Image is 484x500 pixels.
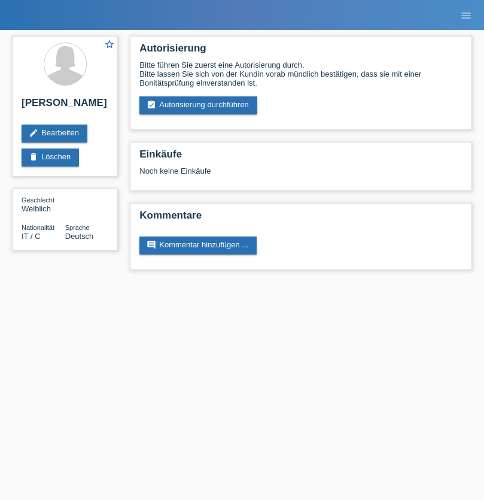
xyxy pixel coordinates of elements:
[139,210,462,228] h2: Kommentare
[139,96,257,114] a: assignment_turned_inAutorisierung durchführen
[22,149,79,166] a: deleteLöschen
[29,152,38,162] i: delete
[139,166,462,184] div: Noch keine Einkäufe
[29,128,38,138] i: edit
[454,11,478,19] a: menu
[147,240,156,250] i: comment
[104,39,115,51] a: star_border
[460,10,472,22] i: menu
[65,224,90,231] span: Sprache
[22,97,108,115] h2: [PERSON_NAME]
[139,149,462,166] h2: Einkäufe
[104,39,115,50] i: star_border
[65,232,94,241] span: Deutsch
[22,196,54,204] span: Geschlecht
[22,195,65,213] div: Weiblich
[147,100,156,110] i: assignment_turned_in
[139,237,257,254] a: commentKommentar hinzufügen ...
[139,43,462,60] h2: Autorisierung
[22,125,87,143] a: editBearbeiten
[22,224,54,231] span: Nationalität
[22,232,41,241] span: Italien / C / 01.06.2021
[139,60,462,87] div: Bitte führen Sie zuerst eine Autorisierung durch. Bitte lassen Sie sich von der Kundin vorab münd...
